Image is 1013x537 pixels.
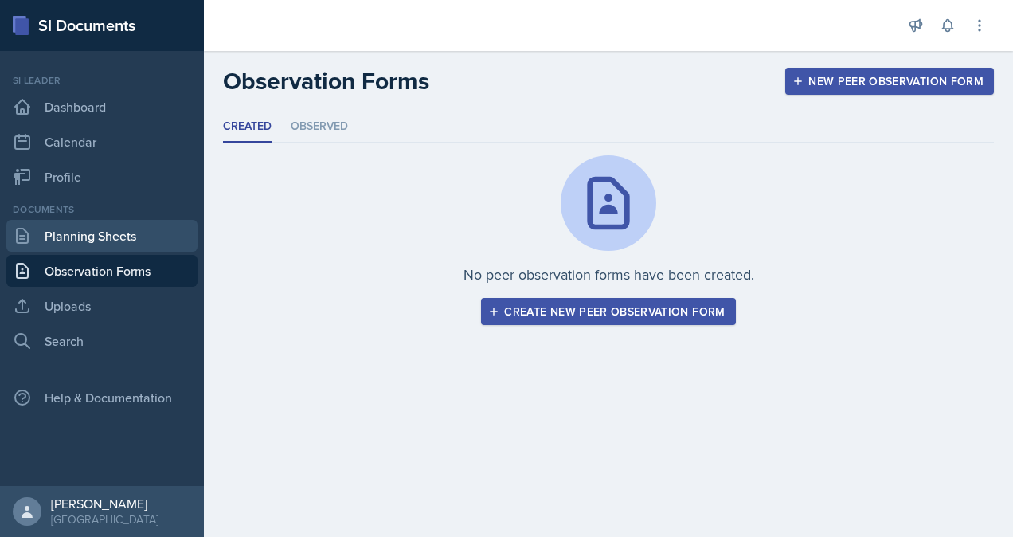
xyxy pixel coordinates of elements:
div: Help & Documentation [6,382,198,414]
a: Calendar [6,126,198,158]
a: Dashboard [6,91,198,123]
div: [GEOGRAPHIC_DATA] [51,512,158,527]
li: Observed [291,112,348,143]
p: No peer observation forms have been created. [463,264,754,285]
a: Uploads [6,290,198,322]
a: Profile [6,161,198,193]
div: Create new peer observation form [491,305,725,318]
div: New Peer Observation Form [796,75,984,88]
a: Observation Forms [6,255,198,287]
div: Documents [6,202,198,217]
div: Si leader [6,73,198,88]
li: Created [223,112,272,143]
h2: Observation Forms [223,67,429,96]
button: Create new peer observation form [481,298,735,325]
button: New Peer Observation Form [785,68,994,95]
a: Planning Sheets [6,220,198,252]
div: [PERSON_NAME] [51,496,158,512]
a: Search [6,325,198,357]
